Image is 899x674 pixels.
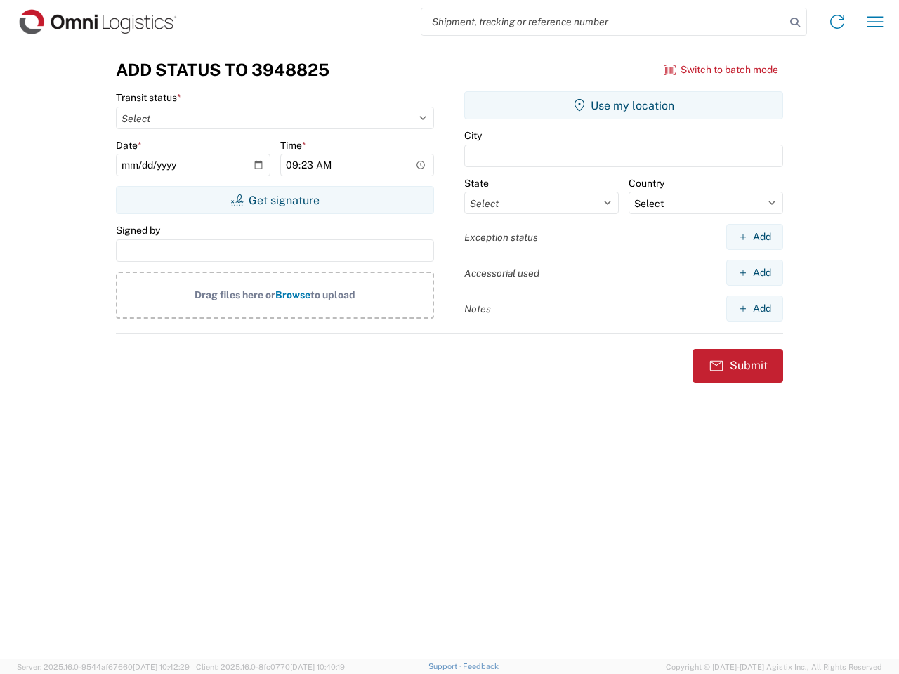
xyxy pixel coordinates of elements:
[195,289,275,300] span: Drag files here or
[196,663,345,671] span: Client: 2025.16.0-8fc0770
[464,303,491,315] label: Notes
[310,289,355,300] span: to upload
[463,662,499,670] a: Feedback
[275,289,310,300] span: Browse
[464,91,783,119] button: Use my location
[116,91,181,104] label: Transit status
[726,224,783,250] button: Add
[664,58,778,81] button: Switch to batch mode
[464,177,489,190] label: State
[693,349,783,383] button: Submit
[421,8,785,35] input: Shipment, tracking or reference number
[116,139,142,152] label: Date
[280,139,306,152] label: Time
[666,661,882,673] span: Copyright © [DATE]-[DATE] Agistix Inc., All Rights Reserved
[116,186,434,214] button: Get signature
[464,231,538,244] label: Exception status
[133,663,190,671] span: [DATE] 10:42:29
[428,662,464,670] a: Support
[464,129,482,142] label: City
[116,224,160,237] label: Signed by
[726,296,783,322] button: Add
[629,177,664,190] label: Country
[17,663,190,671] span: Server: 2025.16.0-9544af67660
[726,260,783,286] button: Add
[116,60,329,80] h3: Add Status to 3948825
[290,663,345,671] span: [DATE] 10:40:19
[464,267,539,279] label: Accessorial used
